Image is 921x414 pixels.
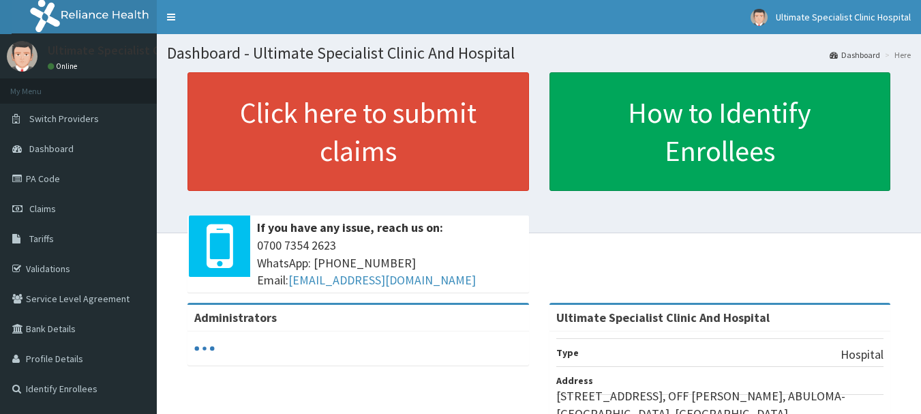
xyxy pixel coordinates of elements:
[48,44,229,57] p: Ultimate Specialist Clinic Hospital
[751,9,768,26] img: User Image
[881,49,911,61] li: Here
[257,237,522,289] span: 0700 7354 2623 WhatsApp: [PHONE_NUMBER] Email:
[288,272,476,288] a: [EMAIL_ADDRESS][DOMAIN_NAME]
[187,72,529,191] a: Click here to submit claims
[556,310,770,325] strong: Ultimate Specialist Clinic And Hospital
[257,220,443,235] b: If you have any issue, reach us on:
[29,113,99,125] span: Switch Providers
[167,44,911,62] h1: Dashboard - Ultimate Specialist Clinic And Hospital
[830,49,880,61] a: Dashboard
[556,374,593,387] b: Address
[556,346,579,359] b: Type
[194,338,215,359] svg: audio-loading
[29,203,56,215] span: Claims
[29,233,54,245] span: Tariffs
[29,143,74,155] span: Dashboard
[7,41,37,72] img: User Image
[194,310,277,325] b: Administrators
[549,72,891,191] a: How to Identify Enrollees
[48,61,80,71] a: Online
[776,11,911,23] span: Ultimate Specialist Clinic Hospital
[841,346,884,364] p: Hospital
